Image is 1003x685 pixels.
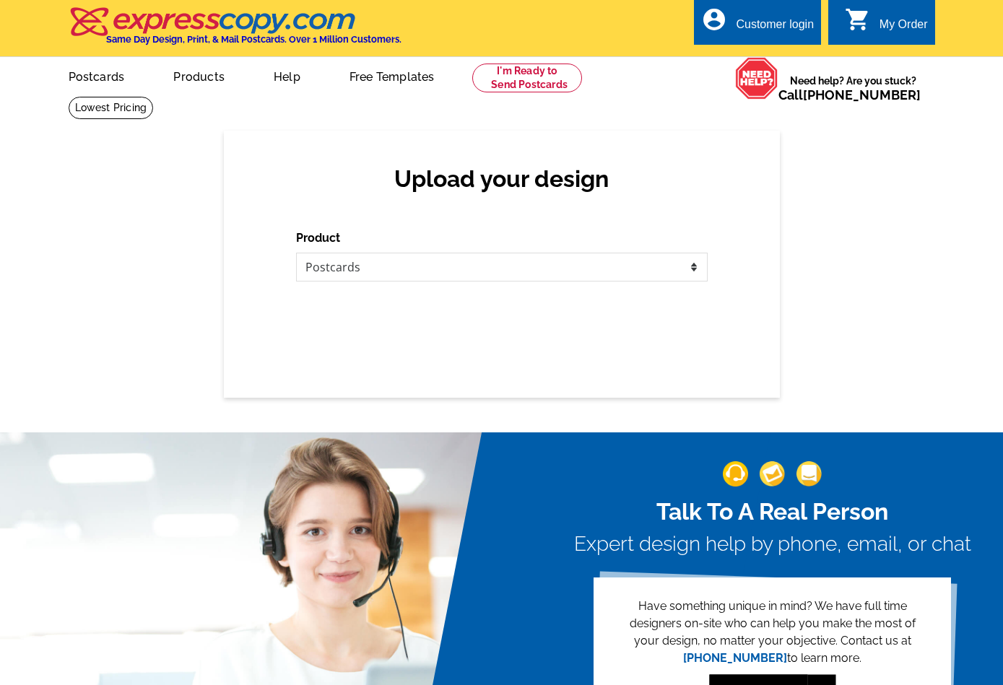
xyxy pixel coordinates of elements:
img: support-img-1.png [723,461,748,487]
img: support-img-3_1.png [796,461,822,487]
p: Have something unique in mind? We have full time designers on-site who can help you make the most... [617,598,928,667]
i: shopping_cart [845,6,871,32]
div: My Order [880,18,928,38]
h4: Same Day Design, Print, & Mail Postcards. Over 1 Million Customers. [106,34,401,45]
div: Customer login [736,18,814,38]
span: Need help? Are you stuck? [778,74,928,102]
a: Same Day Design, Print, & Mail Postcards. Over 1 Million Customers. [69,17,401,45]
i: account_circle [701,6,727,32]
label: Product [296,230,340,247]
h2: Talk To A Real Person [574,498,971,525]
a: Free Templates [326,58,458,92]
img: support-img-2.png [760,461,785,487]
a: Help [251,58,324,92]
img: help [735,57,778,100]
h2: Upload your design [311,165,693,193]
span: Call [778,87,921,102]
a: account_circle Customer login [701,16,814,34]
a: shopping_cart My Order [845,16,928,34]
a: [PHONE_NUMBER] [683,651,787,665]
a: [PHONE_NUMBER] [803,87,921,102]
h3: Expert design help by phone, email, or chat [574,532,971,557]
a: Products [150,58,248,92]
a: Postcards [45,58,148,92]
